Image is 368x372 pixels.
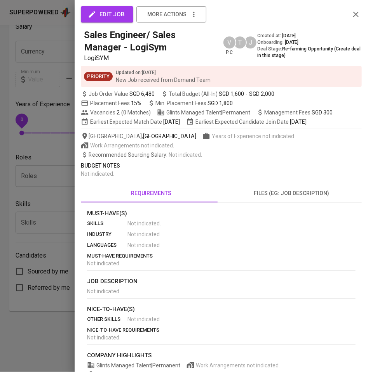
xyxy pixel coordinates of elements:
[127,315,161,323] span: Not indicated .
[223,36,236,56] div: pic
[116,76,211,84] p: New Job received from Demand Team
[131,100,141,106] span: 15%
[87,230,127,238] p: industry
[147,10,187,19] span: more actions
[81,118,180,126] span: Earliest Expected Match Date
[87,362,180,369] span: Glints Managed Talent | Permanent
[127,241,161,249] span: Not indicated .
[157,109,250,116] span: Glints Managed Talent | Permanent
[257,46,362,58] span: Re-farming Opportunity (Create deal in this stage)
[84,29,213,54] h5: Sales Engineer/ Sales Manager - LogiSym
[87,305,356,314] p: nice-to-have(s)
[89,9,125,19] span: edit job
[257,46,362,59] div: Deal Stage :
[87,260,120,266] span: Not indicated .
[290,118,307,126] span: [DATE]
[244,36,257,49] div: J
[312,109,333,116] span: SGD 300
[115,109,120,116] span: 2
[89,152,169,158] span: Recommended Sourcing Salary :
[249,90,274,98] span: SGD 2,000
[226,189,358,198] span: files (eg: job description)
[264,109,333,116] span: Management Fees
[282,33,296,39] span: [DATE]
[129,90,155,98] span: SGD 6,480
[169,152,202,158] span: Not indicated .
[87,277,356,286] p: job description
[87,220,127,227] p: skills
[87,241,127,249] p: languages
[87,351,356,360] p: company highlights
[257,39,362,46] div: Onboarding :
[208,100,233,106] span: SGD 1,800
[257,33,362,39] div: Created at :
[143,132,196,140] span: [GEOGRAPHIC_DATA]
[127,220,161,227] span: Not indicated .
[87,252,356,260] p: must-have requirements
[81,162,362,170] p: Budget Notes
[81,6,133,22] button: edit job
[81,90,155,98] span: Job Order Value
[155,100,233,106] span: Min. Placement Fees
[196,362,280,369] span: Work Arrangements not indicated.
[136,6,206,22] button: more actions
[116,69,211,76] p: Updated on : [DATE]
[87,209,356,218] p: Must-Have(s)
[81,171,114,177] span: Not indicated .
[85,189,217,198] span: requirements
[87,288,120,294] span: Not indicated .
[87,326,356,334] p: nice-to-have requirements
[285,39,299,46] span: [DATE]
[90,100,141,106] span: Placement Fees
[163,118,180,126] span: [DATE]
[246,90,248,98] span: -
[87,315,127,323] p: other skills
[212,132,295,140] span: Years of Experience not indicated.
[81,109,151,116] span: Vacancies ( 0 Matches )
[81,132,196,140] span: [GEOGRAPHIC_DATA] ,
[233,36,247,49] div: T
[127,230,161,238] span: Not indicated .
[219,90,244,98] span: SGD 1,600
[186,118,307,126] span: Earliest Expected Candidate Join Date
[84,73,113,80] span: Priority
[87,334,120,341] span: Not indicated .
[223,36,236,49] div: V
[161,90,274,98] span: Total Budget (All-In)
[90,142,174,149] span: Work Arrangements not indicated.
[84,54,109,62] span: LogiSYM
